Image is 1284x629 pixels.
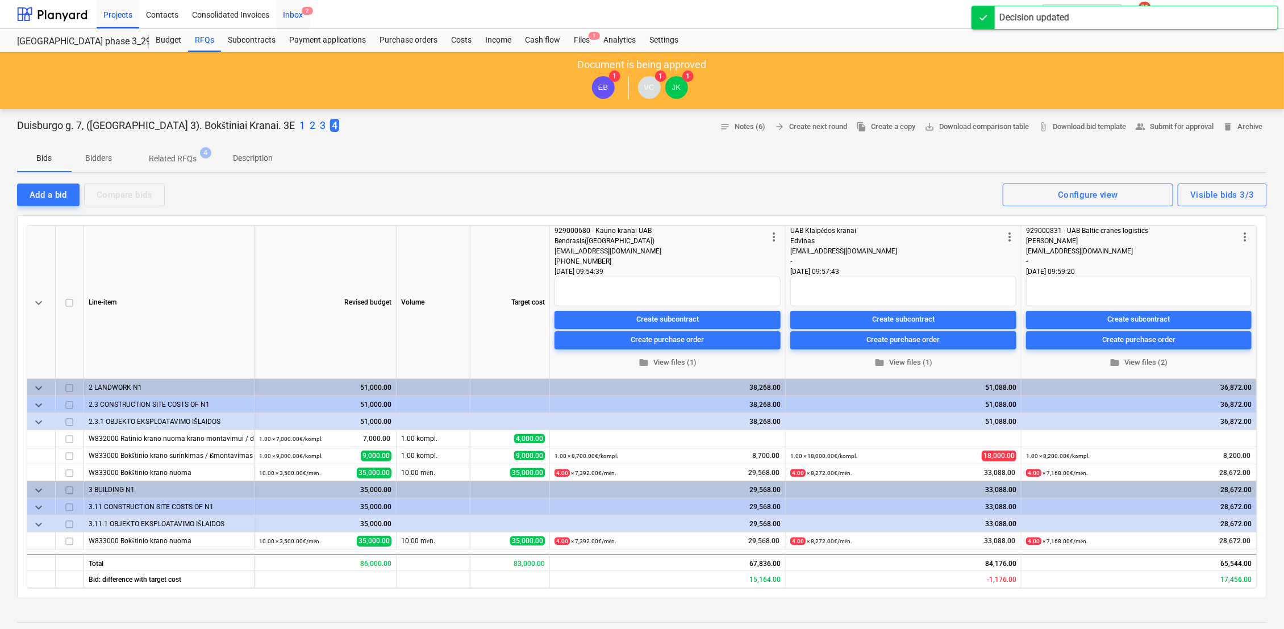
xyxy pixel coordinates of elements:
[259,515,391,532] div: 35,000.00
[567,29,597,52] div: Files
[1218,118,1267,136] button: Archive
[1220,576,1252,584] span: Expected profitability - submitted bid compared to target price
[31,152,58,164] p: Bids
[1026,469,1088,477] small: × 7,168.00€ / mėn.
[259,413,391,430] div: 51,000.00
[655,70,666,82] span: 1
[373,29,444,52] div: Purchase orders
[89,515,249,532] div: 3.11.1 OBJEKTO EKSPLOATAVIMO IŠLAIDOS
[983,468,1016,478] span: 33,088.00
[638,76,661,99] div: Valentinas Cilcius
[1026,331,1252,349] button: Create purchase order
[84,571,255,588] div: Bid: difference with target cost
[550,554,786,571] div: 67,836.00
[555,247,661,255] span: [EMAIL_ADDRESS][DOMAIN_NAME]
[259,498,391,515] div: 35,000.00
[259,453,323,459] small: 1.00 × 9,000.00€ / kompl.
[330,119,339,132] span: 4
[1131,118,1218,136] button: Submit for approval
[1110,357,1120,368] span: folder
[361,451,391,461] span: 9,000.00
[631,334,704,347] div: Create purchase order
[299,118,305,133] button: 1
[672,83,681,91] span: JK
[555,538,616,545] small: × 7,392.00€ / mėn.
[85,152,112,164] p: Bidders
[555,481,781,498] div: 29,568.00
[790,247,897,255] span: [EMAIL_ADDRESS][DOMAIN_NAME]
[310,118,315,133] button: 2
[30,188,67,202] div: Add a bid
[609,70,620,82] span: 1
[598,83,608,91] span: EB
[1003,184,1173,206] button: Configure view
[790,469,852,477] small: × 8,272.00€ / mėn.
[643,29,685,52] a: Settings
[1026,515,1252,532] div: 28,672.00
[1038,122,1048,132] span: attach_file
[510,468,545,477] span: 35,000.00
[514,434,545,443] span: 4,000.00
[397,430,470,447] div: 1.00 kompl.
[749,576,781,584] span: Expected profitability - submitted bid compared to target price
[32,415,45,429] span: keyboard_arrow_down
[89,447,249,464] div: W833000 Bokštinio krano surinkimas / išmontavimas
[478,29,518,52] div: Income
[444,29,478,52] a: Costs
[774,122,785,132] span: arrow_forward
[1026,379,1252,396] div: 36,872.00
[1102,334,1175,347] div: Create purchase order
[790,379,1016,396] div: 51,088.00
[357,468,391,478] span: 35,000.00
[188,29,221,52] a: RFQs
[1038,120,1126,134] span: Download bid template
[1227,574,1284,629] div: Chat Widget
[89,481,249,498] div: 3 BUILDING N1
[1218,468,1252,478] span: 28,672.00
[1026,413,1252,430] div: 36,872.00
[770,118,852,136] button: Create next round
[1026,396,1252,413] div: 36,872.00
[510,536,545,545] span: 35,000.00
[1031,356,1247,369] span: View files (2)
[282,29,373,52] a: Payment applications
[987,576,1016,584] span: Expected profitability - submitted bid compared to target price
[255,554,397,571] div: 86,000.00
[790,226,1003,236] div: UAB Klaipėdos kranai
[330,118,339,133] button: 4
[149,153,197,165] p: Related RFQs
[644,83,654,91] span: VC
[790,266,1016,277] div: [DATE] 09:57:43
[555,396,781,413] div: 38,268.00
[1026,353,1252,371] button: View files (2)
[32,484,45,497] span: keyboard_arrow_down
[589,32,600,40] span: 1
[924,120,1029,134] span: Download comparison table
[555,353,781,371] button: View files (1)
[555,498,781,515] div: 29,568.00
[983,536,1016,546] span: 33,088.00
[592,76,615,99] div: Eimantas Balčiūnas
[233,152,273,164] p: Description
[17,119,295,132] p: Duisburgo g. 7, ([GEOGRAPHIC_DATA] 3). Bokštiniai Kranai. 3E
[982,451,1016,461] span: 18,000.00
[320,118,326,133] button: 3
[149,29,188,52] a: Budget
[999,11,1069,24] div: Decision updated
[255,226,397,379] div: Revised budget
[362,434,391,444] span: 7,000.00
[559,356,776,369] span: View files (1)
[17,184,80,206] button: Add a bid
[790,256,1003,266] div: -
[555,226,767,236] div: 929000680 - Kauno kranai UAB
[790,481,1016,498] div: 33,088.00
[1178,184,1267,206] button: Visible bids 3/3
[1058,188,1118,202] div: Configure view
[786,554,1022,571] div: 84,176.00
[89,498,249,515] div: 3.11 CONSTRUCTION SITE COSTS OF N1
[790,331,1016,349] button: Create purchase order
[555,266,781,277] div: [DATE] 09:54:39
[555,236,767,246] div: Bendrasis([GEOGRAPHIC_DATA])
